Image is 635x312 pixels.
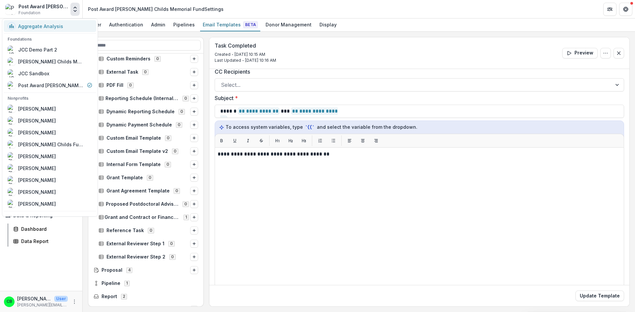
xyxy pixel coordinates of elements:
span: 0 [179,109,185,114]
button: Align left [344,135,355,146]
div: External Reviewer Step 10Options [96,238,201,249]
div: Dashboard [21,225,74,232]
button: Italic [243,135,253,146]
div: Reference Task0Options [96,225,201,236]
p: User [54,296,68,302]
button: Options [190,108,198,116]
span: 0 [165,135,171,141]
a: Dashboard [11,224,80,234]
div: Authentication [106,20,146,29]
a: Email Templates Beta [200,18,260,31]
div: Grant and Contract or Financial Officer Approval1Options [96,212,201,223]
div: Custom Email Template0Options [96,133,201,143]
div: Email Templates [200,20,260,29]
button: Align center [358,135,368,146]
div: Pipelines [171,20,197,29]
button: Options [190,213,198,221]
span: 0 [183,201,189,207]
span: 0 [154,56,161,61]
button: Options [190,147,198,155]
button: H2 [285,135,296,146]
span: Foundation [19,10,40,16]
button: Options [190,55,198,63]
span: Custom Reminders [106,56,150,62]
a: Admin [148,18,168,31]
p: To access system variables, type and select the variable from the dropdown. [219,123,620,131]
span: Grant Template [106,175,143,181]
a: Pipelines [171,18,197,31]
button: Options [190,200,198,208]
button: List [328,135,339,146]
img: Post Award Jane Coffin Childs Memorial Fund [5,4,16,15]
button: Options [190,266,198,274]
button: Options [190,226,198,234]
button: Options [190,187,198,195]
button: H1 [272,135,283,146]
p: [PERSON_NAME][EMAIL_ADDRESS][PERSON_NAME][DOMAIN_NAME] [17,302,68,308]
span: Reporting Schedule (Internal / External) [106,96,179,101]
p: Created - [DATE] 10:15 AM [215,52,276,57]
p: [PERSON_NAME] [17,295,52,302]
span: External Reviewer Step 1 [106,241,164,247]
button: Options [190,81,198,89]
div: Proposal4Options [91,265,201,275]
p: Last Updated - [DATE] 10:16 AM [215,57,276,63]
span: 0 [183,96,189,101]
button: Update Template [575,291,624,301]
div: Grant Template0Options [96,172,201,183]
span: Report [102,294,117,299]
span: Dynamic Payment Schedule [106,122,172,128]
h3: Task Completed [215,43,276,49]
a: Donor Management [263,18,314,31]
span: 0 [169,254,176,260]
div: Grant Agreement Template0Options [96,186,201,196]
span: Proposal [102,267,122,273]
button: List [315,135,325,146]
div: External Task0Options [96,67,201,77]
button: Align right [371,135,381,146]
div: Donor Management [263,20,314,29]
label: Subject [215,94,620,102]
button: Open entity switcher [70,3,80,16]
span: Reference Task [106,228,144,233]
button: H3 [299,135,309,146]
div: Proposed Postdoctoral Advisor Form0Options [96,199,201,209]
span: 0 [168,241,175,246]
span: 0 [148,228,154,233]
div: Report2 [91,291,201,302]
span: Internal Form Template [106,162,161,167]
div: Dynamic Payment Schedule0Options [96,120,201,130]
button: Options [190,160,198,168]
span: Beta [243,21,258,28]
button: Options [190,134,198,142]
div: Pipeline1 [91,278,201,289]
span: External Task [106,69,138,75]
span: PDF Fill [106,83,123,88]
span: 0 [165,162,171,167]
button: Bold [216,135,227,146]
button: Close [614,48,624,58]
div: PDF Fill0Options [96,80,201,90]
span: 0 [176,122,182,127]
span: 1 [124,281,130,286]
span: 0 [172,149,178,154]
button: Options [190,121,198,129]
button: Options [190,174,198,182]
button: Options [190,240,198,248]
span: Dynamic Reporting Schedule [106,109,175,115]
button: Underline [230,135,240,146]
a: Display [317,18,339,31]
div: External Reviewer Step 20Options [96,252,201,262]
div: Display [317,20,339,29]
span: 2 [121,294,127,299]
button: Options [190,68,198,76]
span: Custom Email Template [106,135,161,141]
div: Post Award [PERSON_NAME] Childs Memorial Fund [19,3,68,10]
div: Internal Form Template0Options [96,159,201,170]
button: More [70,298,78,306]
span: Pipeline [102,281,120,286]
div: Custom Email Template v20Options [96,146,201,156]
div: Data Report [21,238,74,245]
span: 0 [147,175,153,180]
div: Dynamic Reporting Schedule0Options [96,106,201,117]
